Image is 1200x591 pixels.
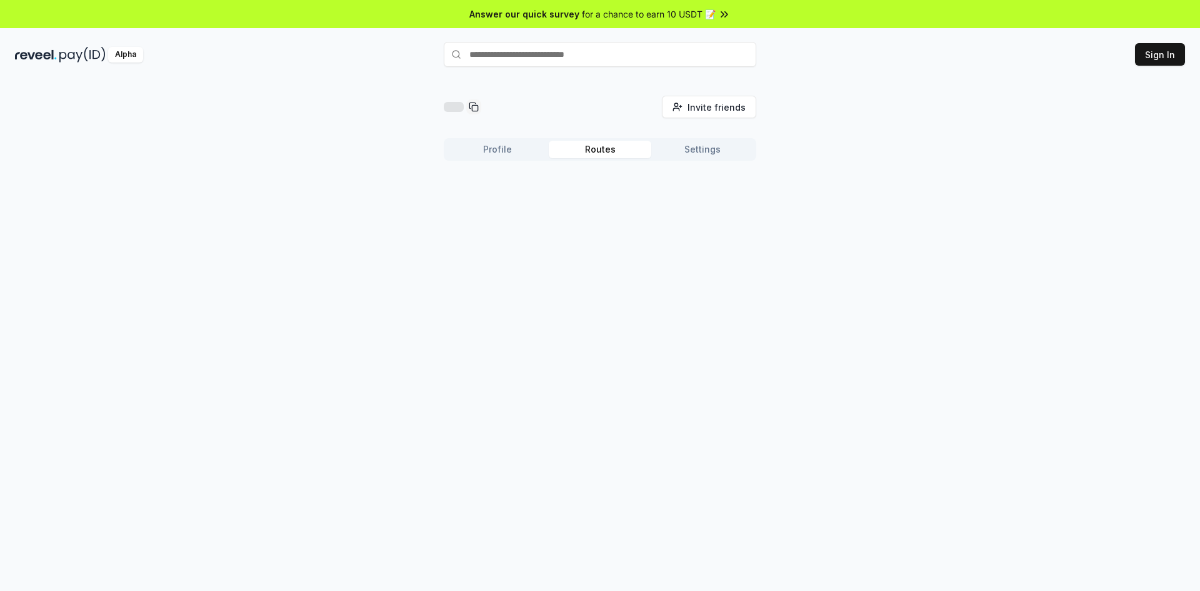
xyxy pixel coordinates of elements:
[15,47,57,63] img: reveel_dark
[651,141,754,158] button: Settings
[582,8,716,21] span: for a chance to earn 10 USDT 📝
[1135,43,1185,66] button: Sign In
[469,8,579,21] span: Answer our quick survey
[446,141,549,158] button: Profile
[59,47,106,63] img: pay_id
[662,96,756,118] button: Invite friends
[108,47,143,63] div: Alpha
[549,141,651,158] button: Routes
[687,101,746,114] span: Invite friends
